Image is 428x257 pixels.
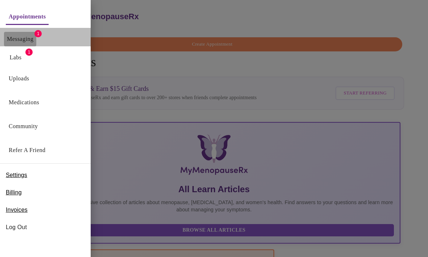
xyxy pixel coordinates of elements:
a: Billing [6,187,22,198]
span: 1 [25,49,33,56]
span: Invoices [6,206,28,214]
a: Refer a Friend [9,145,46,155]
button: Refer a Friend [6,143,49,157]
button: Uploads [6,71,32,86]
a: Appointments [9,12,46,22]
a: Labs [10,52,22,63]
a: Messaging [7,34,33,44]
a: Settings [6,169,27,181]
button: Medications [6,95,42,110]
span: Billing [6,188,22,197]
span: Settings [6,171,27,180]
a: Community [9,121,38,131]
button: Appointments [6,9,49,25]
button: Labs [4,50,27,65]
button: Community [6,119,41,134]
span: 1 [34,30,42,37]
button: Messaging [4,32,36,46]
a: Medications [9,97,39,108]
a: Invoices [6,204,28,216]
span: Log Out [6,223,85,232]
a: Uploads [9,73,29,84]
